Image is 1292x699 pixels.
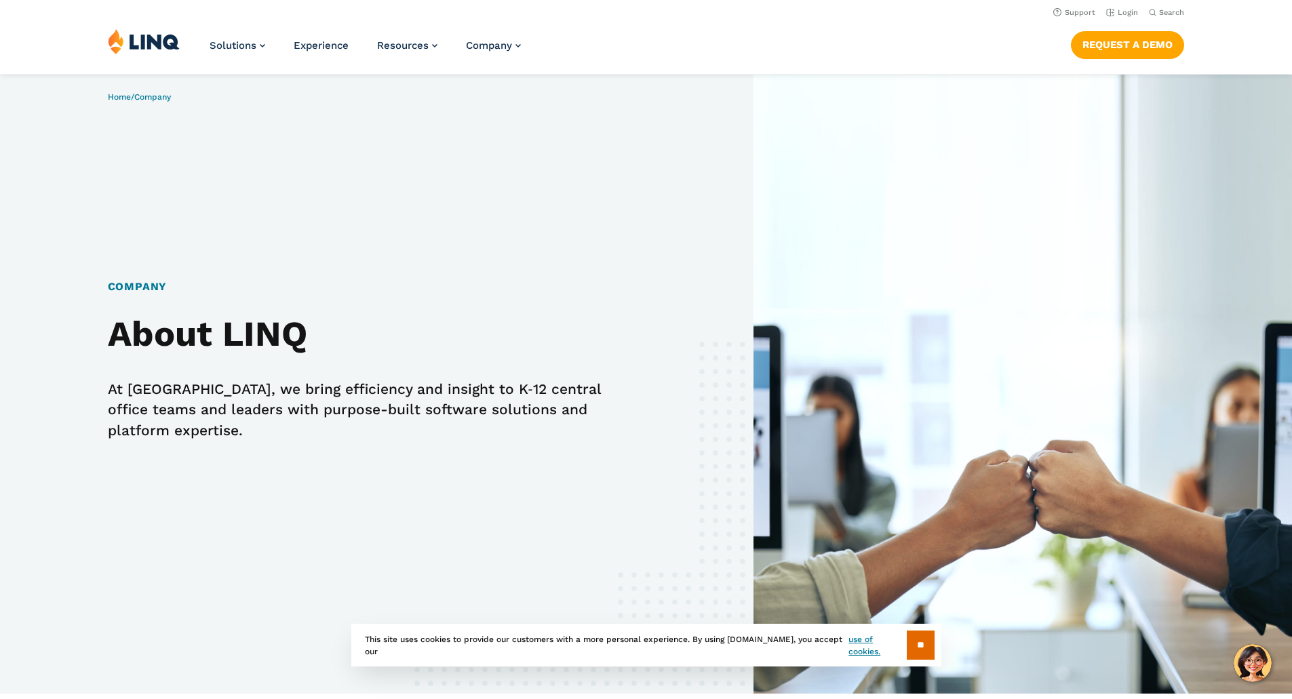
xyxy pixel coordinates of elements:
[1234,644,1272,682] button: Hello, have a question? Let’s chat.
[108,92,171,102] span: /
[1071,28,1184,58] nav: Button Navigation
[108,92,131,102] a: Home
[351,624,941,666] div: This site uses cookies to provide our customers with a more personal experience. By using [DOMAIN...
[210,39,256,52] span: Solutions
[1149,7,1184,18] button: Open Search Bar
[210,39,265,52] a: Solutions
[1071,31,1184,58] a: Request a Demo
[466,39,512,52] span: Company
[134,92,171,102] span: Company
[848,633,906,658] a: use of cookies.
[108,279,617,295] h1: Company
[108,379,617,440] p: At [GEOGRAPHIC_DATA], we bring efficiency and insight to K‑12 central office teams and leaders wi...
[108,28,180,54] img: LINQ | K‑12 Software
[210,28,521,73] nav: Primary Navigation
[753,75,1292,694] img: About Banner
[377,39,429,52] span: Resources
[1159,8,1184,17] span: Search
[466,39,521,52] a: Company
[1053,8,1095,17] a: Support
[377,39,437,52] a: Resources
[1106,8,1138,17] a: Login
[108,314,617,355] h2: About LINQ
[294,39,349,52] a: Experience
